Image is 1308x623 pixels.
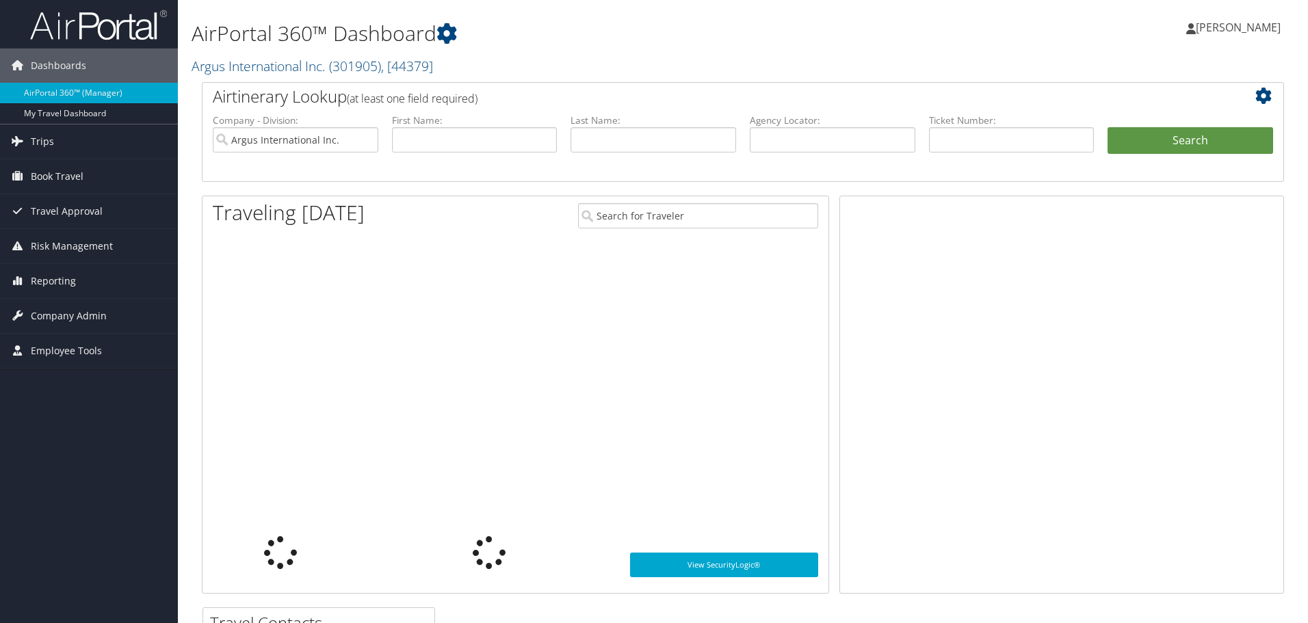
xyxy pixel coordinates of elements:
label: First Name: [392,114,558,127]
span: (at least one field required) [347,91,478,106]
h1: AirPortal 360™ Dashboard [192,19,927,48]
span: Trips [31,124,54,159]
label: Last Name: [571,114,736,127]
span: Book Travel [31,159,83,194]
label: Company - Division: [213,114,378,127]
span: [PERSON_NAME] [1196,20,1281,35]
span: Travel Approval [31,194,103,228]
button: Search [1108,127,1273,155]
span: Company Admin [31,299,107,333]
h2: Airtinerary Lookup [213,85,1183,108]
h1: Traveling [DATE] [213,198,365,227]
span: Reporting [31,264,76,298]
label: Ticket Number: [929,114,1095,127]
span: Risk Management [31,229,113,263]
a: View SecurityLogic® [630,553,818,577]
a: [PERSON_NAME] [1186,7,1294,48]
span: ( 301905 ) [329,57,381,75]
input: Search for Traveler [578,203,818,228]
span: Employee Tools [31,334,102,368]
img: airportal-logo.png [30,9,167,41]
span: Dashboards [31,49,86,83]
span: , [ 44379 ] [381,57,433,75]
label: Agency Locator: [750,114,915,127]
a: Argus International Inc. [192,57,433,75]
